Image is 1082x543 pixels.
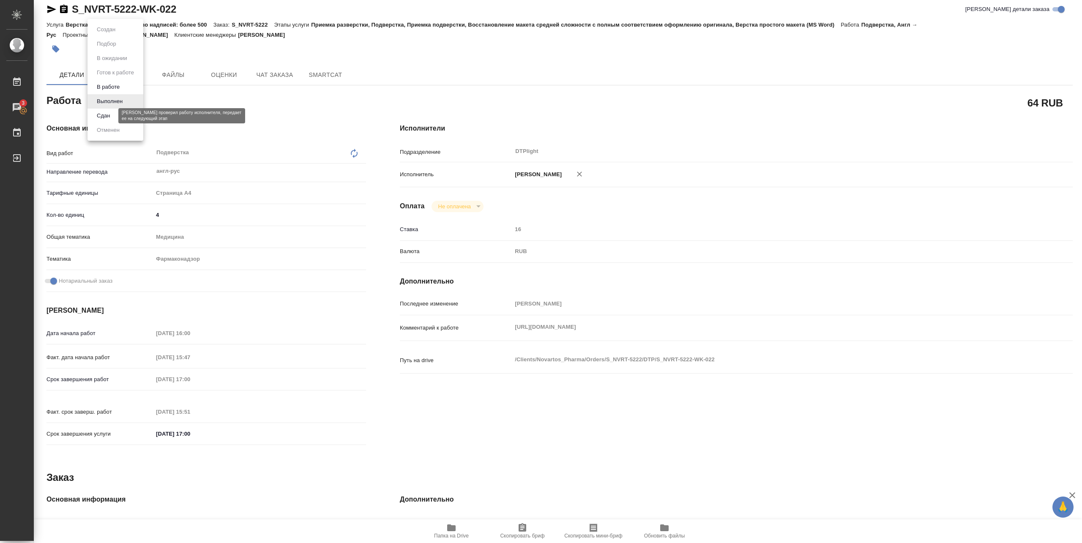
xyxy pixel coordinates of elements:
button: Отменен [94,126,122,135]
button: Создан [94,25,118,34]
button: В работе [94,82,122,92]
button: Подбор [94,39,119,49]
button: Сдан [94,111,112,120]
button: Готов к работе [94,68,137,77]
button: В ожидании [94,54,130,63]
button: Выполнен [94,97,125,106]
